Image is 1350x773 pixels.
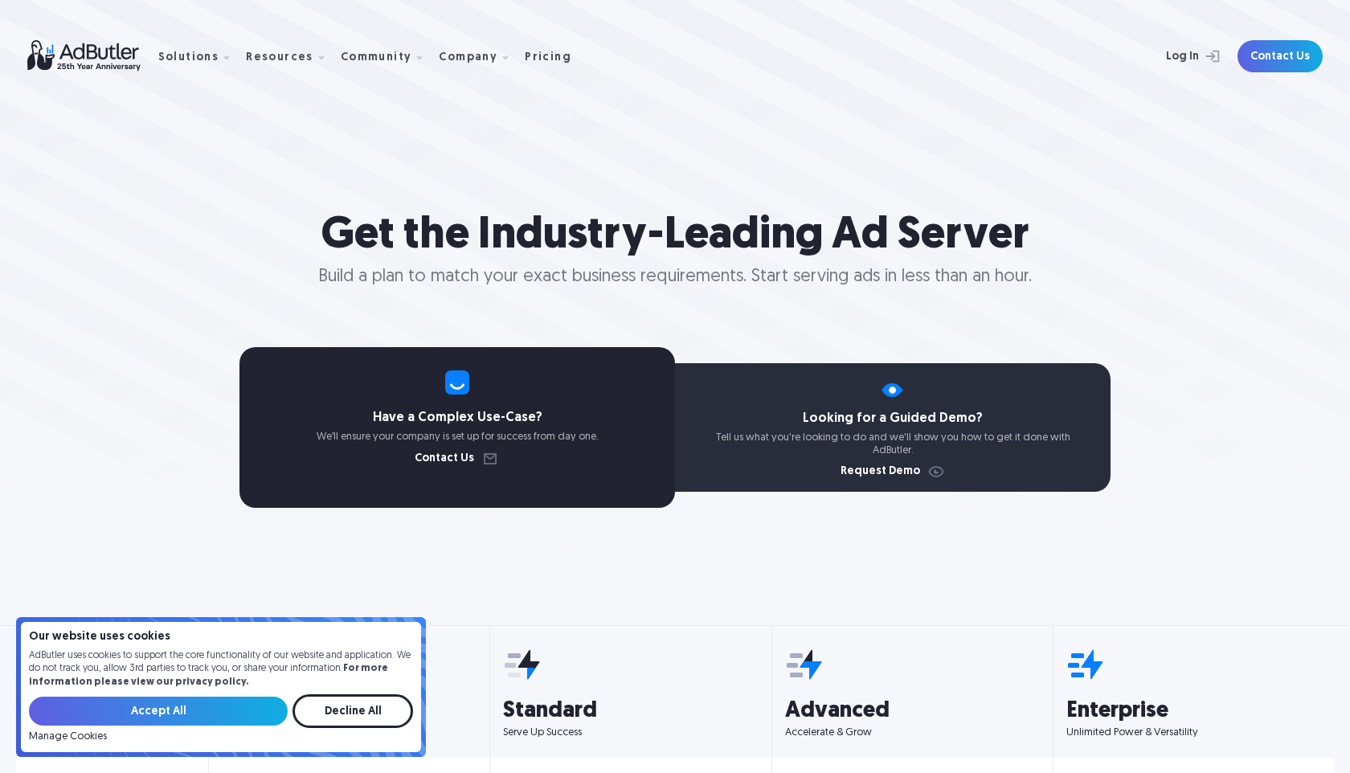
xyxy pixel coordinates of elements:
[292,694,413,728] input: Decline All
[246,31,337,82] div: Resources
[1066,726,1321,740] p: Unlimited Power & Versatility
[785,700,1040,722] h3: Advanced
[503,700,758,722] h3: Standard
[675,431,1111,456] p: Tell us what you're looking to do and we'll show you how to get it done with AdButler.
[503,726,758,740] p: Serve Up Success
[439,31,522,82] div: Company
[239,411,675,424] h4: Have a Complex Use-Case?
[1237,40,1323,72] a: Contact Us
[29,649,413,689] p: AdButler uses cookies to support the core functionality of our website and application. We do not...
[415,453,500,464] a: Contact Us
[525,49,584,63] a: Pricing
[841,466,946,477] a: Request Demo
[675,412,1111,425] h4: Looking for a Guided Demo?
[341,31,436,82] div: Community
[29,731,107,742] a: Manage Cookies
[439,52,497,63] div: Company
[239,431,675,444] p: We’ll ensure your company is set up for success from day one.
[29,632,413,643] h4: Our website uses cookies
[29,694,413,742] form: Email Form
[29,697,288,726] input: Accept All
[785,726,1040,740] p: Accelerate & Grow
[341,52,412,63] div: Community
[525,52,571,63] div: Pricing
[1066,700,1321,722] h3: Enterprise
[1123,40,1228,72] a: Log In
[158,31,243,82] div: Solutions
[246,52,313,63] div: Resources
[158,52,219,63] div: Solutions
